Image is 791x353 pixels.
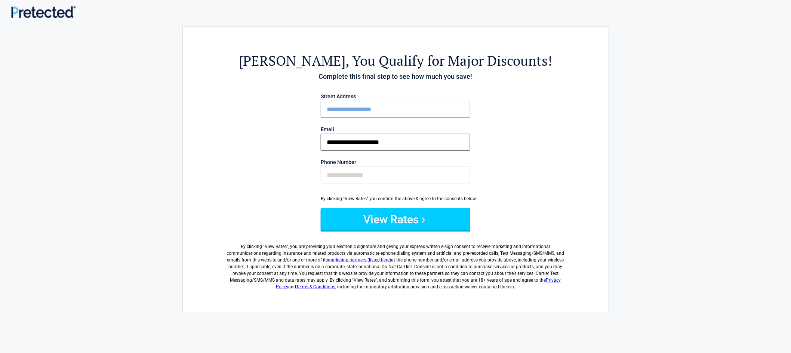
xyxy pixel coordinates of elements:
[296,284,335,289] a: Terms & Conditions
[321,195,470,202] div: By clicking "View Rates" you confirm the above & agree to the consents below
[321,160,470,165] label: Phone Number
[321,127,470,132] label: Email
[224,72,567,81] h4: Complete this final step to see how much you save!
[328,257,391,263] a: marketing partners (listed here)
[224,52,567,70] h2: , You Qualify for Major Discounts!
[321,94,470,99] label: Street Address
[321,208,470,230] button: View Rates
[239,52,345,70] span: [PERSON_NAME]
[265,244,287,249] span: View Rates
[11,6,76,18] img: Main Logo
[224,237,567,290] label: By clicking " ", you are providing your electronic signature and giving your express written e-si...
